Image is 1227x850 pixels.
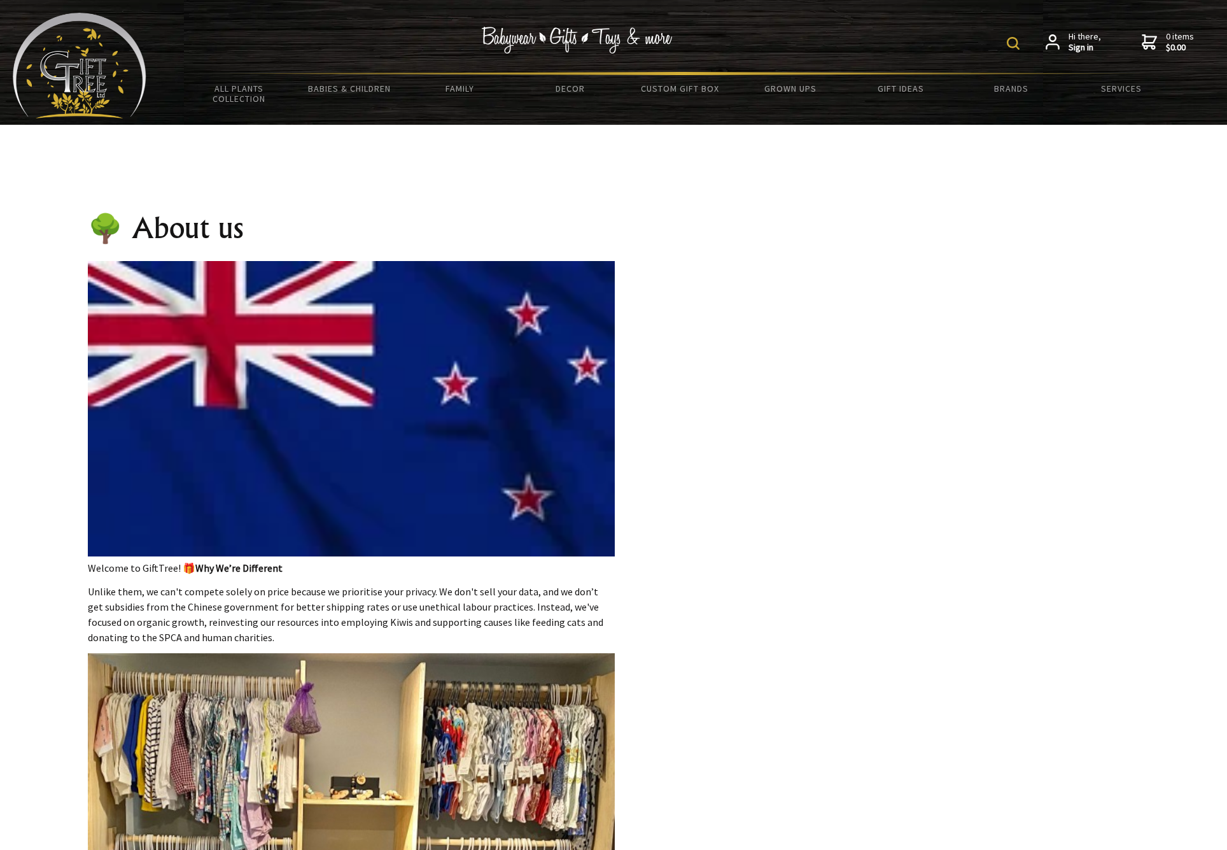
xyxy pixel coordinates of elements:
[88,584,615,645] p: Unlike them, we can't compete solely on price because we prioritise your privacy. We don't sell y...
[1069,42,1101,53] strong: Sign in
[1007,37,1020,50] img: product search
[1142,31,1194,53] a: 0 items$0.00
[405,75,515,102] a: Family
[88,213,615,243] h1: 🌳 About us
[195,562,283,574] strong: Why We’re Different
[846,75,956,102] a: Gift Ideas
[184,75,294,112] a: All Plants Collection
[515,75,625,102] a: Decor
[294,75,404,102] a: Babies & Children
[956,75,1066,102] a: Brands
[736,75,846,102] a: Grown Ups
[625,75,735,102] a: Custom Gift Box
[1166,31,1194,53] span: 0 items
[13,13,146,118] img: Babyware - Gifts - Toys and more...
[1069,31,1101,53] span: Hi there,
[481,27,672,53] img: Babywear - Gifts - Toys & more
[1166,42,1194,53] strong: $0.00
[1046,31,1101,53] a: Hi there,Sign in
[1067,75,1177,102] a: Services
[88,261,615,576] p: Welcome to GiftTree! 🎁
